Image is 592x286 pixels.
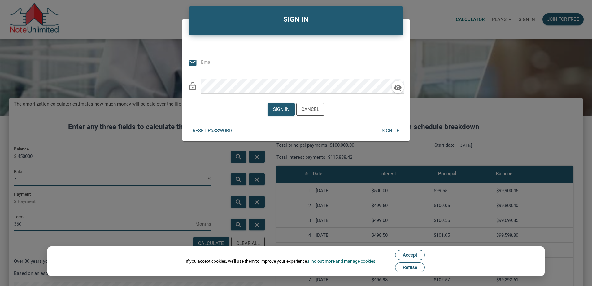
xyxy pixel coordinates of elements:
span: Refuse [403,265,417,270]
div: Cancel [301,106,319,113]
i: lock_outline [188,82,197,91]
h4: SIGN IN [193,14,399,25]
div: If you accept cookies, we'll use them to improve your experience. [186,258,375,264]
button: Sign in [268,103,295,116]
div: Sign in [273,106,289,113]
a: Find out more and manage cookies [308,259,375,264]
input: Email [201,55,394,69]
button: Cancel [296,103,324,116]
button: Sign up [377,125,404,137]
div: Sign up [381,127,399,134]
button: Refuse [395,262,425,272]
i: email [188,58,197,67]
button: Accept [395,250,425,260]
div: Reset password [193,127,232,134]
button: Reset password [188,125,237,137]
span: Accept [403,253,417,258]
